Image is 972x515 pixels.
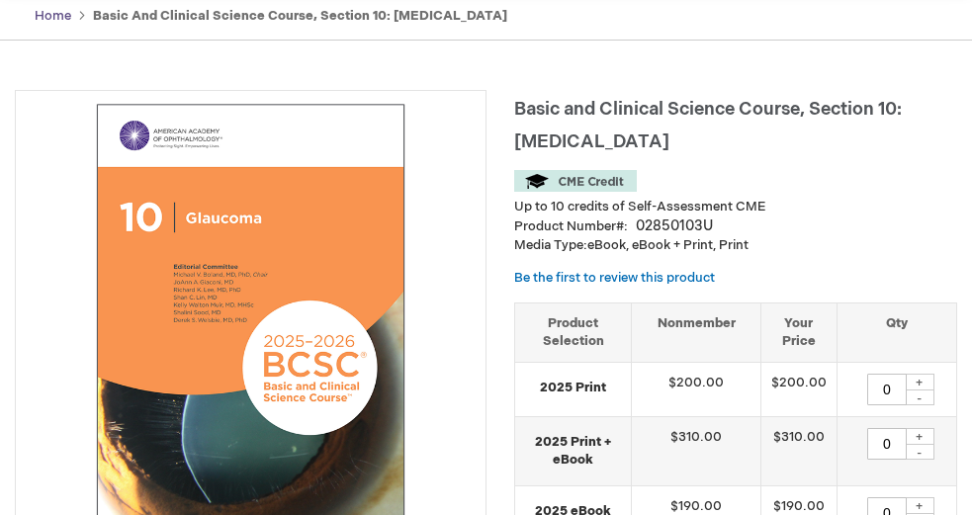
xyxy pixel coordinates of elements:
div: + [905,497,934,514]
input: Qty [867,374,907,405]
div: - [905,389,934,405]
span: Basic and Clinical Science Course, Section 10: [MEDICAL_DATA] [514,99,902,152]
strong: 2025 Print + eBook [525,433,621,470]
a: Home [35,8,71,24]
strong: 2025 Print [525,379,621,397]
div: - [905,444,934,460]
strong: Basic and Clinical Science Course, Section 10: [MEDICAL_DATA] [93,8,507,24]
th: Nonmember [632,302,761,362]
input: Qty [867,428,907,460]
div: 02850103U [636,216,713,236]
td: $200.00 [632,362,761,416]
strong: Media Type: [514,237,587,253]
td: $310.00 [632,416,761,485]
a: Be the first to review this product [514,270,715,286]
td: $200.00 [760,362,837,416]
li: Up to 10 credits of Self-Assessment CME [514,198,957,216]
img: CME Credit [514,170,637,192]
th: Product Selection [515,302,632,362]
th: Qty [837,302,956,362]
div: + [905,428,934,445]
strong: Product Number [514,218,628,234]
td: $310.00 [760,416,837,485]
th: Your Price [760,302,837,362]
div: + [905,374,934,390]
p: eBook, eBook + Print, Print [514,236,957,255]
